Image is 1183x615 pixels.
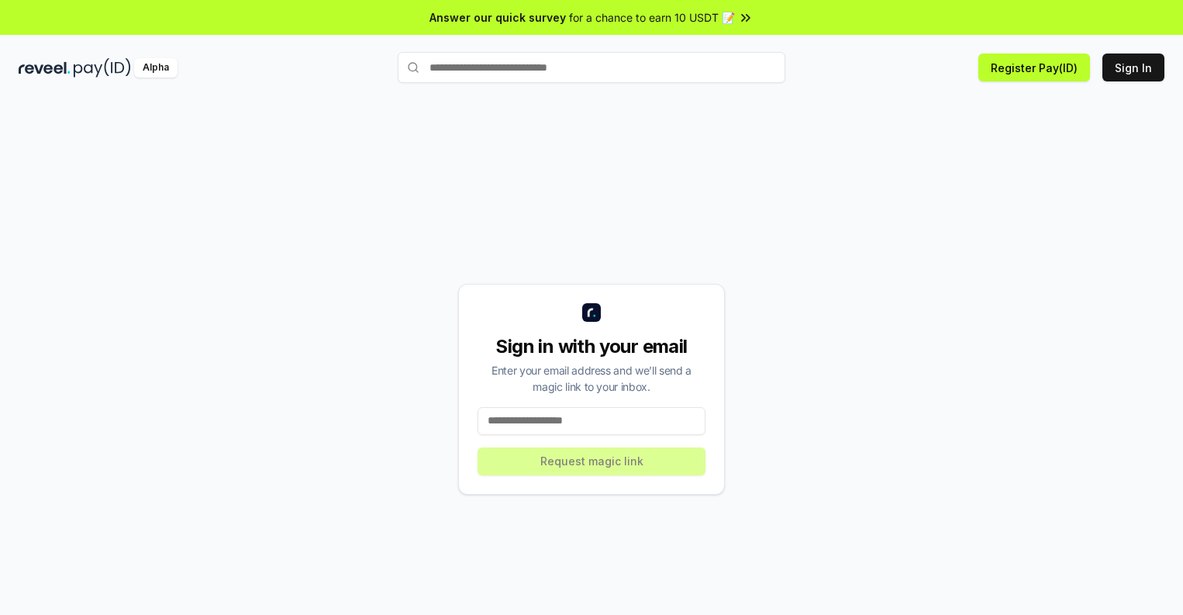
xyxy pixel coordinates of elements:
button: Register Pay(ID) [978,54,1090,81]
div: Alpha [134,58,178,78]
span: for a chance to earn 10 USDT 📝 [569,9,735,26]
img: reveel_dark [19,58,71,78]
img: pay_id [74,58,131,78]
img: logo_small [582,303,601,322]
span: Answer our quick survey [429,9,566,26]
div: Sign in with your email [478,334,705,359]
div: Enter your email address and we’ll send a magic link to your inbox. [478,362,705,395]
button: Sign In [1102,54,1164,81]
